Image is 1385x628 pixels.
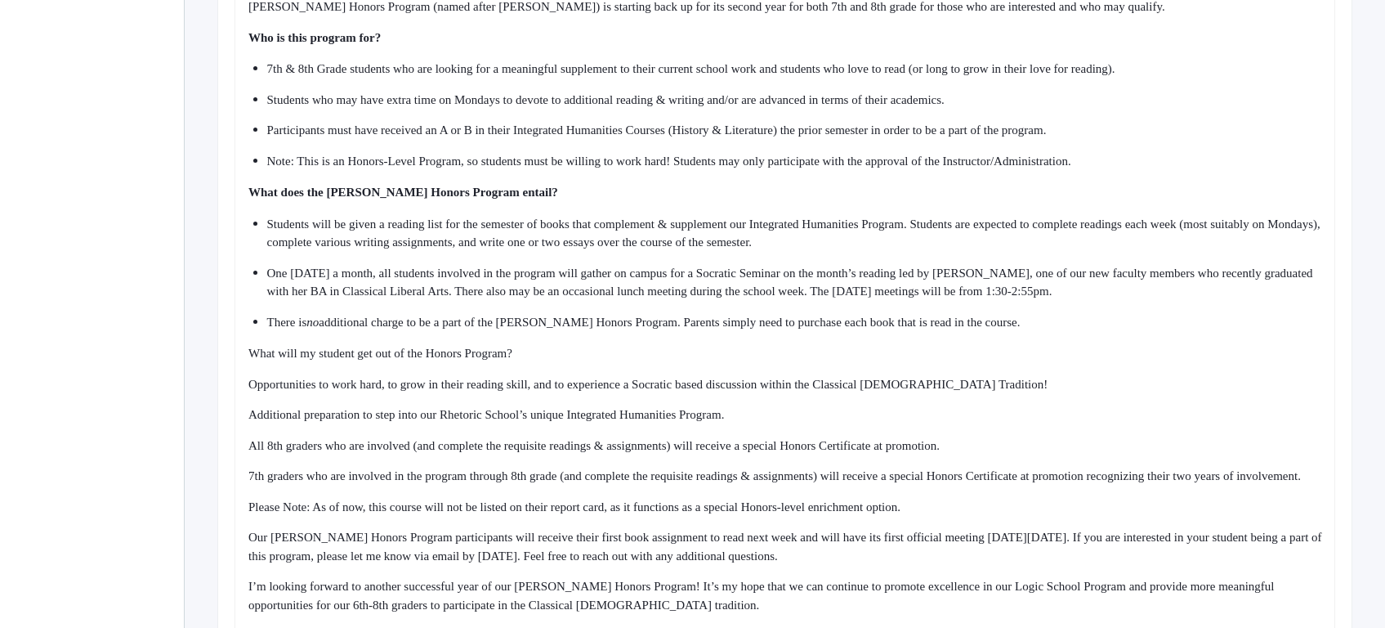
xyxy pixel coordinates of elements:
[267,316,307,329] span: There is
[248,531,1325,563] span: Our [PERSON_NAME] Honors Program participants will receive their first book assignment to read ne...
[248,469,1301,482] span: 7th graders who are involved in the program through 8th grade (and complete the requisite reading...
[248,378,1048,391] span: Opportunities to work hard, to grow in their reading skill, and to experience a Socratic based di...
[267,123,1047,137] span: Participants must have received an A or B in their Integrated Humanities Courses (History & Liter...
[248,347,512,360] span: What will my student get out of the Honors Program?
[248,439,940,452] span: All 8th graders who are involved (and complete the requisite readings & assignments) will receive...
[248,186,558,199] span: What does the [PERSON_NAME] Honors Program entail?
[248,31,381,44] span: Who is this program for?
[267,93,945,106] span: Students who may have extra time on Mondays to devote to additional reading & writing and/or are ...
[267,155,1071,168] span: Note: This is an Honors-Level Program, so students must be willing to work hard! Students may onl...
[248,500,900,514] span: Please Note: As of now, this course will not be listed on their report card, as it functions as a...
[248,580,1277,612] span: I’m looking forward to another successful year of our [PERSON_NAME] Honors Program! It’s my hope ...
[319,316,1020,329] span: additional charge to be a part of the [PERSON_NAME] Honors Program. Parents simply need to purcha...
[267,62,1115,75] span: 7th & 8th Grade students who are looking for a meaningful supplement to their current school work...
[267,267,1316,298] span: One [DATE] a month, all students involved in the program will gather on campus for a Socratic Sem...
[306,316,319,329] span: no
[248,408,724,421] span: Additional preparation to step into our Rhetoric School’s unique Integrated Humanities Program.
[267,218,1324,249] span: Students will be given a reading list for the semester of books that complement & supplement our ...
